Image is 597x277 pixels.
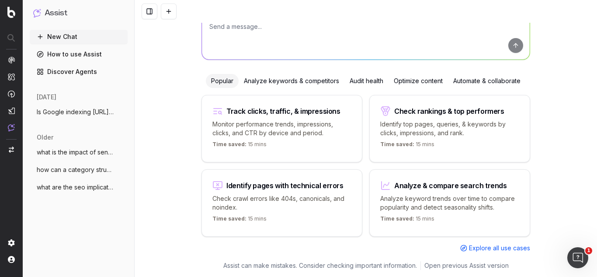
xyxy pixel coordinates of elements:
[30,65,128,79] a: Discover Agents
[226,108,340,115] div: Track clicks, traffic, & impressions
[223,261,417,270] p: Assist can make mistakes. Consider checking important information.
[8,107,15,114] img: Studio
[424,261,509,270] a: Open previous Assist version
[212,215,267,226] p: 15 mins
[380,141,414,147] span: Time saved:
[30,163,128,177] button: how can a category structure affect orga
[585,247,592,254] span: 1
[344,74,389,88] div: Audit health
[30,30,128,44] button: New Chat
[8,239,15,246] img: Setting
[33,7,124,19] button: Assist
[380,215,414,222] span: Time saved:
[212,215,246,222] span: Time saved:
[30,145,128,159] button: what is the impact of sending poor quali
[37,93,56,102] span: [DATE]
[380,194,519,212] p: Analyze keyword trends over time to compare popularity and detect seasonality shifts.
[37,108,114,116] span: Is Google indexing [URL][DOMAIN_NAME]
[8,90,15,98] img: Activation
[212,141,267,151] p: 15 mins
[37,148,114,157] span: what is the impact of sending poor quali
[8,124,15,131] img: Assist
[460,244,530,252] a: Explore all use cases
[212,120,351,137] p: Monitor performance trends, impressions, clicks, and CTR by device and period.
[239,74,344,88] div: Analyze keywords & competitors
[9,147,14,153] img: Switch project
[389,74,448,88] div: Optimize content
[30,47,128,61] a: How to use Assist
[8,256,15,263] img: My account
[469,244,530,252] span: Explore all use cases
[380,141,434,151] p: 15 mins
[8,73,15,81] img: Intelligence
[206,74,239,88] div: Popular
[37,183,114,192] span: what are the seo implications of spellin
[212,141,246,147] span: Time saved:
[226,182,344,189] div: Identify pages with technical errors
[212,194,351,212] p: Check crawl errors like 404s, canonicals, and noindex.
[567,247,588,268] iframe: Intercom live chat
[30,105,128,119] button: Is Google indexing [URL][DOMAIN_NAME]
[394,182,507,189] div: Analyze & compare search trends
[7,7,15,18] img: Botify logo
[37,165,114,174] span: how can a category structure affect orga
[380,120,519,137] p: Identify top pages, queries, & keywords by clicks, impressions, and rank.
[45,7,67,19] h1: Assist
[394,108,504,115] div: Check rankings & top performers
[37,133,53,142] span: older
[448,74,526,88] div: Automate & collaborate
[8,56,15,63] img: Analytics
[30,180,128,194] button: what are the seo implications of spellin
[33,9,41,17] img: Assist
[380,215,434,226] p: 15 mins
